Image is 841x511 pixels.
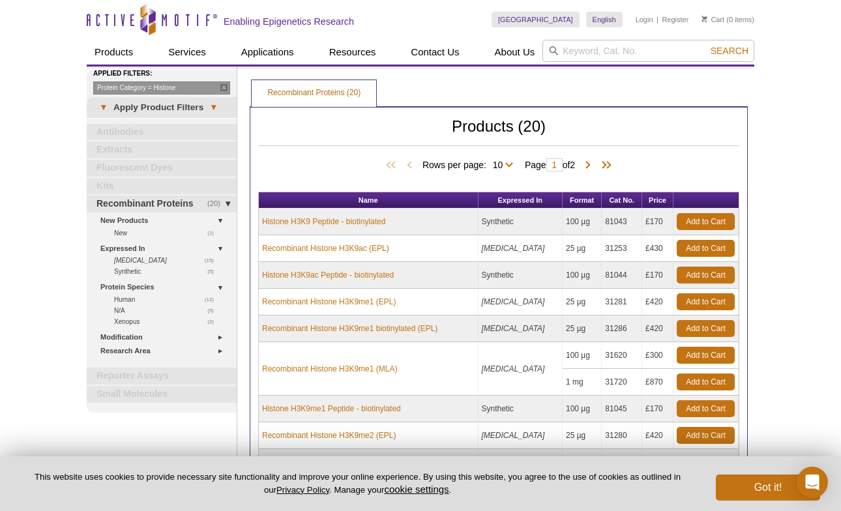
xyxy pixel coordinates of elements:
td: 31720 [602,369,642,396]
a: (20)Recombinant Proteins [87,196,237,212]
span: (1) [207,227,221,239]
a: Add to Cart [677,347,735,364]
h4: Applied Filters: [93,70,237,78]
span: (2) [207,316,221,327]
span: Next Page [582,159,595,172]
a: New Products [100,214,229,227]
button: Got it! [716,474,820,501]
a: Resources [321,40,384,65]
td: 81045 [602,396,642,422]
span: First Page [383,159,403,172]
td: £420 [642,422,673,449]
a: Contact Us [403,40,467,65]
a: Add to Cart [677,213,735,230]
th: Format [563,192,602,209]
a: Antibodies [87,124,237,141]
i: [MEDICAL_DATA] [482,431,545,440]
h2: Enabling Epigenetics Research [224,16,354,27]
i: [MEDICAL_DATA] [482,324,545,333]
img: Your Cart [701,16,707,22]
td: 31280 [602,422,642,449]
a: Protein Category = Histone [93,81,230,95]
td: £300 [642,342,673,369]
i: [MEDICAL_DATA] [114,257,167,264]
td: 31620 [602,342,642,369]
li: (0 items) [701,12,754,27]
div: Open Intercom Messenger [797,467,828,498]
td: Synthetic [479,209,563,235]
a: Recombinant Histone H3K9me1 (MLA) [262,363,397,375]
td: Discontinued [642,449,739,471]
td: 25 µg [563,422,602,449]
a: Add to Cart [677,400,735,417]
td: 50 µg [563,449,602,471]
a: (2)Xenopus [114,316,221,327]
input: Keyword, Cat. No. [542,40,754,62]
span: (15) [205,255,221,266]
a: Histone H3K9ac Peptide - biotinylated [262,269,394,281]
td: 81044 [602,262,642,289]
span: ▾ [203,102,224,113]
i: [MEDICAL_DATA] [482,364,545,373]
span: ▾ [93,102,113,113]
td: 100 µg [563,342,602,369]
td: 31286 [602,315,642,342]
a: Kits [87,178,237,195]
i: [MEDICAL_DATA] [482,297,545,306]
a: Fluorescent Dyes [87,160,237,177]
span: (12) [205,294,221,305]
a: Register [662,15,688,24]
a: Add to Cart [677,373,735,390]
td: £870 [642,369,673,396]
a: Histone H3K9me1 Peptide - biotinylated [262,403,401,415]
a: Research Area [100,344,229,358]
td: £170 [642,396,673,422]
a: [GEOGRAPHIC_DATA] [492,12,580,27]
td: £170 [642,209,673,235]
a: Recombinant Histone H3K9me2 (MLA) [262,454,397,465]
li: | [657,12,658,27]
td: £170 [642,262,673,289]
span: Page of [518,158,582,171]
a: Expressed In [100,242,229,255]
a: Add to Cart [677,320,735,337]
th: Cat No. [602,192,642,209]
th: Expressed In [479,192,563,209]
a: Recombinant Histone H3K9me1 (EPL) [262,296,396,308]
a: ▾Apply Product Filters▾ [87,97,237,118]
td: 1 mg [563,369,602,396]
td: 81043 [602,209,642,235]
a: Reporter Assays [87,368,237,385]
a: Add to Cart [677,267,735,284]
a: Cart [701,15,724,24]
a: Add to Cart [677,240,735,257]
td: 25 µg [563,289,602,315]
a: Recombinant Histone H3K9me1 biotinylated (EPL) [262,323,437,334]
button: cookie settings [384,484,449,495]
a: Extracts [87,141,237,158]
td: 100 µg [563,209,602,235]
a: Privacy Policy [276,485,329,495]
td: 100 µg [563,396,602,422]
a: Modification [100,330,229,344]
i: [MEDICAL_DATA] [482,244,545,253]
a: (5)Synthetic [114,266,221,277]
a: Add to Cart [677,427,735,444]
span: (5) [207,305,221,316]
a: (15) [MEDICAL_DATA] [114,255,221,266]
td: 25 µg [563,235,602,262]
td: 31212 [602,449,642,471]
a: Add to Cart [677,293,735,310]
span: Previous Page [403,159,416,172]
a: (1)New [114,227,221,239]
i: [MEDICAL_DATA] [482,455,545,464]
th: Price [642,192,673,209]
span: Search [711,46,748,56]
a: Small Molecules [87,386,237,403]
td: £420 [642,289,673,315]
td: Synthetic [479,262,563,289]
a: Recombinant Proteins (20) [252,80,376,106]
a: (12)Human [114,294,221,305]
a: Recombinant Histone H3K9ac (EPL) [262,242,389,254]
span: Last Page [595,159,614,172]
